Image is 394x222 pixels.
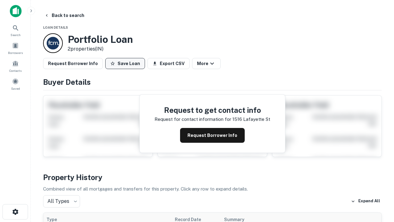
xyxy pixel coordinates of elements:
button: Save Loan [105,58,145,69]
button: Back to search [42,10,87,21]
span: Borrowers [8,50,23,55]
p: 1516 lafayette st [232,116,270,123]
span: Loan Details [43,26,68,29]
button: Expand All [349,197,382,206]
button: Export CSV [147,58,190,69]
span: Saved [11,86,20,91]
iframe: Chat Widget [363,173,394,202]
p: 2 properties (IN) [68,45,133,53]
button: Request Borrower Info [43,58,103,69]
span: Search [10,32,21,37]
button: More [192,58,221,69]
h4: Request to get contact info [155,105,270,116]
p: Request for contact information for [155,116,231,123]
p: Combined view of all mortgages and transfers for this property. Click any row to expand details. [43,185,382,193]
div: All Types [43,195,80,208]
img: capitalize-icon.png [10,5,22,17]
h4: Buyer Details [43,76,382,88]
span: Contacts [9,68,22,73]
a: Saved [2,76,29,92]
button: Request Borrower Info [180,128,245,143]
a: Search [2,22,29,39]
h3: Portfolio Loan [68,34,133,45]
h4: Property History [43,172,382,183]
a: Borrowers [2,40,29,56]
a: Contacts [2,58,29,74]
